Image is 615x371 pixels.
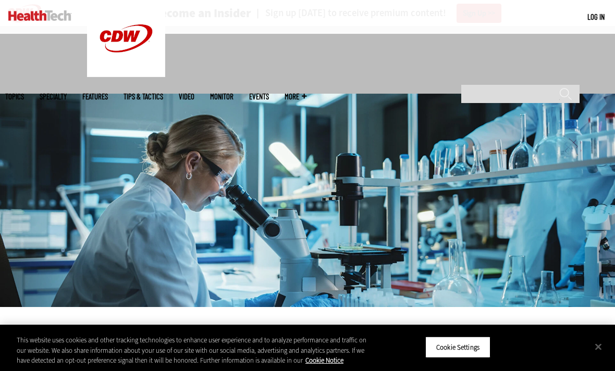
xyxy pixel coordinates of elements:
[40,93,67,100] span: Specialty
[5,93,24,100] span: Topics
[587,12,605,21] a: Log in
[210,93,233,100] a: MonITor
[17,335,369,366] div: This website uses cookies and other tracking technologies to enhance user experience and to analy...
[587,11,605,22] div: User menu
[305,356,343,365] a: More information about your privacy
[82,93,108,100] a: Features
[124,93,163,100] a: Tips & Tactics
[179,93,194,100] a: Video
[8,10,71,21] img: Home
[249,93,269,100] a: Events
[425,336,490,358] button: Cookie Settings
[285,93,306,100] span: More
[587,335,610,358] button: Close
[87,69,165,80] a: CDW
